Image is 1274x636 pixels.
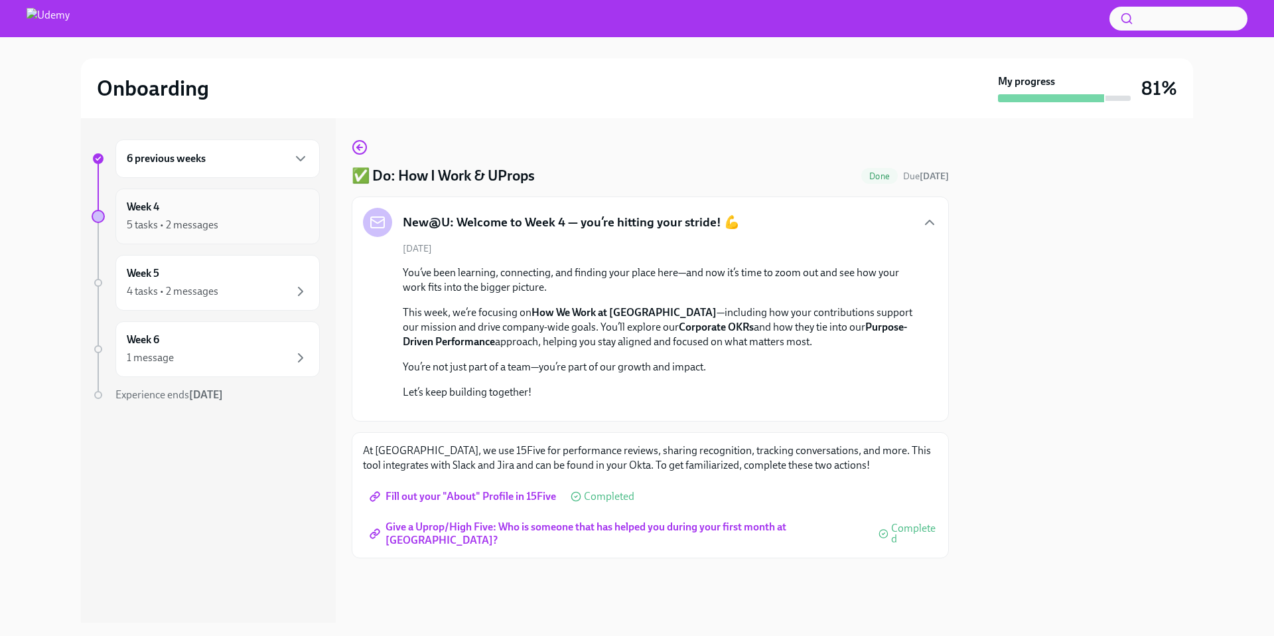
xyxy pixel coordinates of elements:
div: 1 message [127,351,174,365]
p: You’re not just part of a team—you’re part of our growth and impact. [403,360,916,374]
span: Completed [891,523,938,544]
span: Fill out your "About" Profile in 15Five [372,490,556,503]
span: Completed [584,491,634,502]
p: Let’s keep building together! [403,385,916,400]
div: 5 tasks • 2 messages [127,218,218,232]
div: 4 tasks • 2 messages [127,284,218,299]
a: Give a Uprop/High Five: Who is someone that has helped you during your first month at [GEOGRAPHIC... [363,520,873,547]
h6: Week 6 [127,333,159,347]
a: Week 61 message [92,321,320,377]
p: This week, we’re focusing on —including how your contributions support our mission and drive comp... [403,305,916,349]
span: Done [861,171,898,181]
strong: [DATE] [920,171,949,182]
h4: ✅ Do: How I Work & UProps [352,166,535,186]
span: Experience ends [115,388,223,401]
p: At [GEOGRAPHIC_DATA], we use 15Five for performance reviews, sharing recognition, tracking conver... [363,443,938,473]
strong: My progress [998,74,1055,89]
strong: How We Work at [GEOGRAPHIC_DATA] [531,306,717,319]
h3: 81% [1141,76,1177,100]
span: September 20th, 2025 11:00 [903,170,949,183]
strong: Corporate OKRs [679,321,754,333]
p: You’ve been learning, connecting, and finding your place here—and now it’s time to zoom out and s... [403,266,916,295]
a: Fill out your "About" Profile in 15Five [363,483,565,510]
strong: [DATE] [189,388,223,401]
img: Udemy [27,8,70,29]
h6: 6 previous weeks [127,151,206,166]
span: Give a Uprop/High Five: Who is someone that has helped you during your first month at [GEOGRAPHIC... [372,527,864,540]
div: 6 previous weeks [115,139,320,178]
a: Week 45 tasks • 2 messages [92,189,320,244]
h2: Onboarding [97,75,209,102]
h5: New@U: Welcome to Week 4 — you’re hitting your stride! 💪 [403,214,740,231]
h6: Week 4 [127,200,159,214]
h6: Week 5 [127,266,159,281]
span: Due [903,171,949,182]
a: Week 54 tasks • 2 messages [92,255,320,311]
span: [DATE] [403,242,432,255]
